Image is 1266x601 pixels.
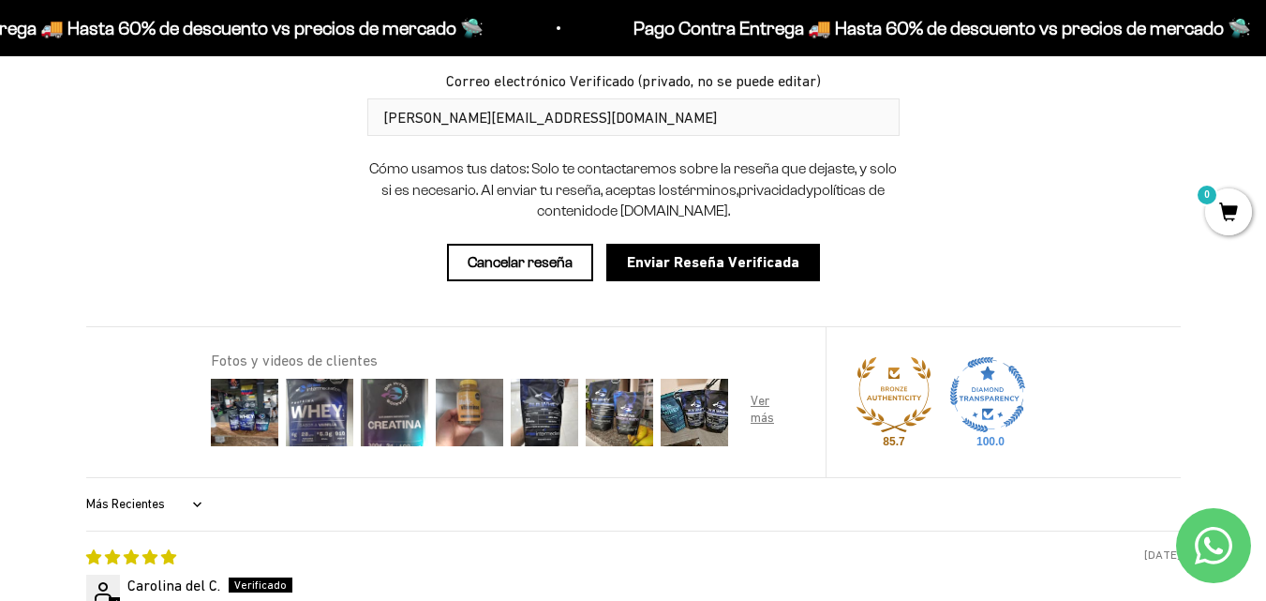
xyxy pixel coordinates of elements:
[86,548,176,565] span: 5 star review
[22,30,388,115] p: Para decidirte a comprar este suplemento, ¿qué información específica sobre su pureza, origen o c...
[22,131,388,164] div: Detalles sobre ingredientes "limpios"
[856,357,931,437] div: Bronze Authentic Shop. At least 80% of published reviews are verified reviews
[856,357,931,432] a: Judge.me Bronze Authentic Shop medal 85.7
[305,323,388,355] button: Cerrar
[631,13,1248,43] p: Pago Contra Entrega 🚚 Hasta 60% de descuento vs precios de mercado 🛸
[738,182,806,198] a: privacidad
[127,577,220,593] span: Carolina del C.
[86,486,207,523] select: Sort dropdown
[1144,547,1181,563] span: [DATE]
[973,434,1003,449] div: 100.0
[69,174,269,196] span: País de origen de ingredientes
[447,244,593,281] a: Cancelar reseña
[22,169,388,202] div: País de origen de ingredientes
[879,434,909,449] div: 85.7
[507,375,582,450] img: User picture
[1205,203,1252,224] a: 0
[606,244,820,281] input: Enviar Reseña Verificada
[432,375,507,450] img: User picture
[282,375,357,450] img: User picture
[657,375,732,450] img: User picture
[22,206,388,239] div: Certificaciones de calidad
[856,357,931,432] img: Judge.me Bronze Authentic Shop medal
[367,158,900,221] p: Cómo usamos tus datos: Solo te contactaremos sobre la reseña que dejaste, y solo si es necesario....
[367,70,900,91] label: Correo electrónico Verificado (privado, no se puede editar)
[69,287,236,308] span: Otra (por favor especifica)
[22,244,388,277] div: Comparativa con otros productos similares
[69,212,238,233] span: Certificaciones de calidad
[357,375,432,450] img: User picture
[307,323,386,355] span: Cerrar
[367,98,900,136] input: Dirección de correo electrónico
[582,375,657,450] img: User picture
[950,357,1025,437] div: Diamond Transparent Shop. Published 100% of verified reviews received in total
[69,249,347,271] span: Comparativa con otros productos similares
[732,375,807,450] img: User picture
[22,281,388,314] div: Otra (por favor especifica)
[211,350,803,370] div: Fotos y videos de clientes
[69,137,309,158] span: Detalles sobre ingredientes "limpios"
[1196,184,1218,206] mark: 0
[207,375,282,450] img: User picture
[678,182,737,198] a: términos
[950,357,1025,432] a: Judge.me Diamond Transparent Shop medal 100.0
[950,357,1025,432] img: Judge.me Diamond Transparent Shop medal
